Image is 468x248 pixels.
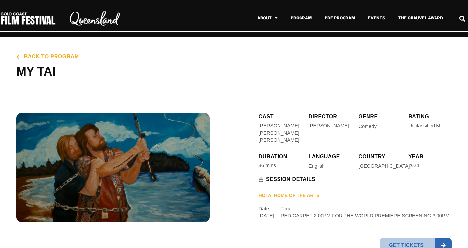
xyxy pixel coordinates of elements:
div: Unclassified M [408,122,440,129]
h5: Language [308,153,352,160]
h5: CAST [259,113,302,120]
a: PDF Program [318,11,362,26]
div: Search [457,13,468,24]
h5: Genre [358,113,402,120]
div: 2024 [408,162,419,169]
p: [DATE] [259,212,274,219]
p: RED CARPET 2:00PM FOR THE WORLD PREMIERE SCREENING 3:00PM [281,212,450,219]
a: Back to program [16,53,79,60]
div: Date: [259,205,274,232]
h5: Country [358,153,367,160]
div: Time: [281,205,450,222]
p: [PERSON_NAME], [PERSON_NAME], [PERSON_NAME] [259,122,302,144]
a: About [251,11,284,26]
h1: MY TAI [16,63,452,80]
span: English [308,163,324,168]
h5: Year [408,153,452,160]
a: The Chauvel Award [392,11,450,26]
a: Program [284,11,318,26]
span: Session details [264,176,315,183]
span: Back to program [22,53,79,60]
span: Comedy [358,124,377,129]
h5: Duration [259,153,302,160]
nav: Menu [133,11,450,26]
div: 86 mins [259,162,276,169]
h5: Rating [408,113,429,120]
span: HOTA, Home of the Arts [259,192,320,200]
h5: Director [308,113,352,120]
a: Events [362,11,392,26]
div: [PERSON_NAME] [308,122,349,129]
span: [GEOGRAPHIC_DATA] [358,163,410,168]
